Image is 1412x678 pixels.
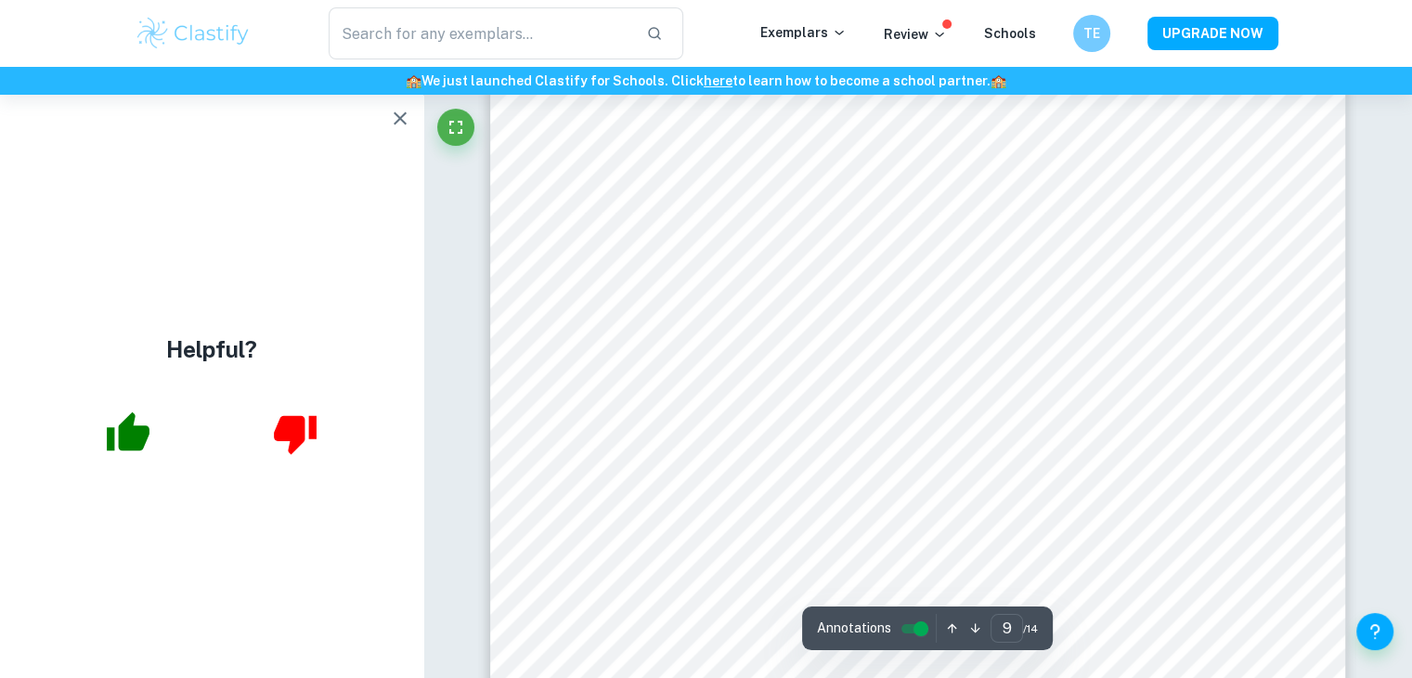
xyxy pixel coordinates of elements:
h6: TE [1081,23,1102,44]
button: UPGRADE NOW [1147,17,1278,50]
a: here [704,73,732,88]
h6: We just launched Clastify for Schools. Click to learn how to become a school partner. [4,71,1408,91]
p: Exemplars [760,22,847,43]
span: 🏫 [991,73,1006,88]
button: Help and Feedback [1356,613,1393,650]
button: Fullscreen [437,109,474,146]
span: / 14 [1023,620,1038,637]
button: TE [1073,15,1110,52]
span: 🏫 [406,73,421,88]
a: Schools [984,26,1036,41]
h4: Helpful? [166,332,257,365]
p: Review [884,24,947,45]
img: Clastify logo [135,15,253,52]
span: Annotations [817,619,891,638]
input: Search for any exemplars... [329,7,632,59]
